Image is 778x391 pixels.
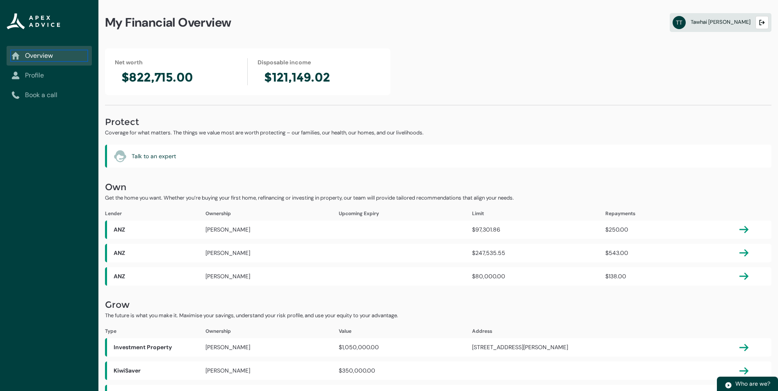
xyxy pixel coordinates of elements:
abbr: TT [673,16,686,29]
h2: $822,715.00 [115,70,237,85]
div: Limit [472,210,605,217]
lightning-formatted-number: $247,535.55 [472,249,505,257]
div: Repayments [605,210,739,217]
div: Address [472,327,605,335]
img: play.svg [725,382,732,389]
span: ANZ [107,221,205,239]
p: The future is what you make it. Maximise your savings, understand your risk profile, and use your... [105,311,771,320]
span: ANZ [107,244,205,262]
div: Type [105,327,203,335]
div: Lender [105,210,203,217]
div: Net worth [115,58,237,66]
div: Ownership [205,210,339,217]
div: [PERSON_NAME] [205,249,339,257]
h2: Protect [105,116,771,129]
a: Book a call [11,90,87,100]
h2: $121,149.02 [258,70,381,85]
p: Get the home you want. Whether you’re buying your first home, refinancing or investing in propert... [105,194,771,202]
lightning-formatted-number: $80,000.00 [472,273,505,280]
div: Ownership [205,327,339,335]
div: Disposable income [258,58,381,66]
a: Talk to an expert [132,152,176,161]
a: Overview [11,51,87,61]
button: Logout [755,16,769,29]
span: Tawhai [PERSON_NAME] [691,18,751,25]
lightning-formatted-number: $543.00 [605,249,628,257]
lightning-formatted-number: $350,000.00 [339,367,375,374]
span: ANZ [107,267,205,286]
a: TTTawhai [PERSON_NAME] [670,13,771,32]
lightning-formatted-number: $138.00 [605,273,626,280]
p: Coverage for what matters. The things we value most are worth protecting – our families, our heal... [105,129,771,137]
h2: Grow [105,298,771,311]
lightning-formatted-number: $97,301.86 [472,226,500,233]
div: [PERSON_NAME] [205,343,339,352]
a: Profile [11,70,87,80]
nav: Sub page [7,46,92,105]
div: Value [339,327,472,335]
div: [STREET_ADDRESS][PERSON_NAME] [472,343,605,352]
lightning-formatted-number: $250.00 [605,226,628,233]
h2: Own [105,181,771,194]
div: [PERSON_NAME] [205,272,339,281]
lightning-formatted-number: $1,050,000.00 [339,343,379,351]
div: Upcoming Expiry [339,210,472,217]
lightning-icon: Talk to an expert [114,150,127,163]
div: [PERSON_NAME] [205,225,339,234]
div: [PERSON_NAME] [205,366,339,375]
span: KiwiSaver [107,361,205,380]
span: My Financial Overview [105,15,231,30]
img: Apex Advice Group [7,13,60,30]
span: Investment Property [107,338,205,357]
span: Who are we? [735,380,770,387]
